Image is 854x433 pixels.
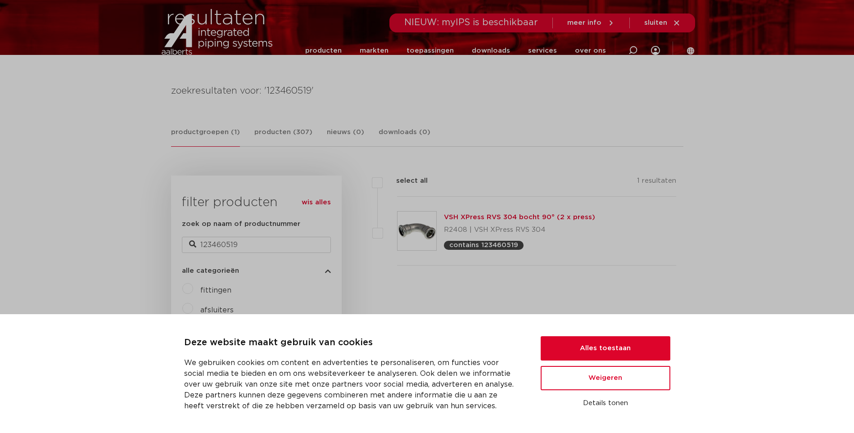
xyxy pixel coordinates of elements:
[171,84,683,98] h4: zoekresultaten voor: '123460519'
[449,242,518,248] p: contains 123460519
[302,197,331,208] a: wis alles
[444,214,595,221] a: VSH XPress RVS 304 bocht 90° (2 x press)
[567,19,601,26] span: meer info
[567,19,615,27] a: meer info
[541,366,670,390] button: Weigeren
[528,33,557,68] a: services
[404,18,538,27] span: NIEUW: myIPS is beschikbaar
[182,237,331,253] input: zoeken
[472,33,510,68] a: downloads
[182,267,331,274] button: alle categorieën
[644,19,667,26] span: sluiten
[305,33,606,68] nav: Menu
[360,33,389,68] a: markten
[182,219,300,230] label: zoek op naam of productnummer
[644,19,681,27] a: sluiten
[407,33,454,68] a: toepassingen
[637,176,676,189] p: 1 resultaten
[184,357,519,411] p: We gebruiken cookies om content en advertenties te personaliseren, om functies voor social media ...
[184,336,519,350] p: Deze website maakt gebruik van cookies
[398,212,436,250] img: Thumbnail for VSH XPress RVS 304 bocht 90° (2 x press)
[171,127,240,147] a: productgroepen (1)
[305,33,342,68] a: producten
[379,127,430,146] a: downloads (0)
[541,336,670,361] button: Alles toestaan
[200,287,231,294] a: fittingen
[327,127,364,146] a: nieuws (0)
[383,176,428,186] label: select all
[254,127,312,146] a: producten (307)
[200,307,234,314] a: afsluiters
[182,194,331,212] h3: filter producten
[182,267,239,274] span: alle categorieën
[541,396,670,411] button: Details tonen
[444,223,595,237] p: R2408 | VSH XPress RVS 304
[575,33,606,68] a: over ons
